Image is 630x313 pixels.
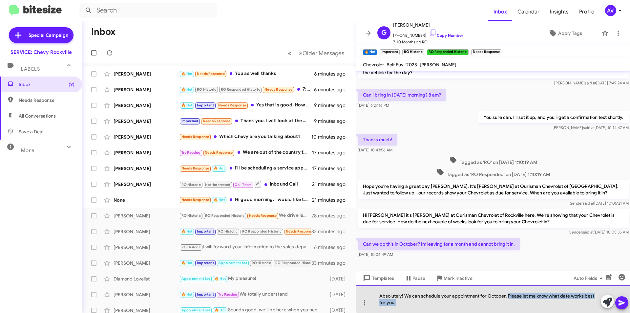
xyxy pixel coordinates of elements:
a: Special Campaign [9,27,73,43]
button: Previous [284,46,295,60]
span: RO Responded Historic [205,213,244,218]
span: Insights [545,2,574,21]
div: 9 minutes ago [314,118,351,124]
span: Needs Response [19,97,74,103]
input: Search [79,3,217,18]
span: Older Messages [303,50,344,57]
h1: Inbox [91,27,115,37]
div: 17 minutes ago [312,165,351,172]
div: 7:30 [179,86,314,93]
span: Special Campaign [29,32,68,38]
span: 🔥 Hot [214,166,225,170]
span: [PERSON_NAME] [393,21,463,29]
span: RO Historic [218,229,238,234]
div: 32 minutes ago [311,228,351,235]
span: Apply Tags [558,27,582,39]
div: We totally understand [179,291,326,298]
div: [PERSON_NAME] [114,71,179,77]
span: Needs Response [181,135,209,139]
span: 2023 [406,62,417,68]
span: Important [197,261,214,265]
span: Important [197,103,214,107]
span: said at [583,201,594,206]
p: Thanks much! [358,134,397,145]
div: Which Chevy are you talking about? [179,133,311,141]
span: 🔥 Hot [181,229,193,234]
div: Hi! Yes I also need new tires. How about [DATE]? [179,259,311,267]
div: Yes that is good. How possible is in the morning? [179,101,314,109]
span: 🔥 Hot [181,72,193,76]
span: RO Historic [197,87,216,92]
span: 7-10 Months no RO [393,39,463,45]
div: [PERSON_NAME] [114,86,179,93]
span: Needs Response [249,213,277,218]
span: Inbox [19,81,74,88]
div: SERVICE: Chevy Rockville [10,49,72,56]
span: Appointment Set [218,261,247,265]
div: We are out of the country for a year so no service needed. [179,149,312,156]
div: 21 minutes ago [312,181,351,188]
small: 🔥 Hot [363,49,377,55]
div: [PERSON_NAME] [114,102,179,109]
span: [DATE] 10:43:56 AM [358,147,392,152]
div: 6 minutes ago [314,244,351,251]
span: 🔥 Hot [181,103,193,107]
a: Calendar [512,2,545,21]
div: We drive less than 5,000 miles per year so I typically get service every December, which I will d... [179,212,311,219]
span: Appointment Set [181,277,210,281]
span: Tagged as 'RO' on [DATE] 1:10:19 AM [447,156,540,166]
div: [PERSON_NAME] [114,118,179,124]
span: Not-Interested [205,183,230,187]
span: 🔥 Hot [214,198,225,202]
span: RO Historic [181,213,201,218]
span: Needs Response [286,229,314,234]
p: Can we do this in October? Im leaving for a month and cannot bring it in. [358,238,520,250]
div: Thank you. I will look at the mileage and book accordingly. I had the oil changed locally recently [179,117,314,125]
div: [PERSON_NAME] [114,149,179,156]
div: 21 minutes ago [312,197,351,203]
span: [PHONE_NUMBER] [393,29,463,39]
button: AV [599,5,623,16]
div: [DATE] [326,276,351,282]
div: 6 minutes ago [314,71,351,77]
div: Diamond Lovelist [114,276,179,282]
span: said at [583,125,595,130]
span: G [381,28,387,38]
span: Templates [362,272,394,284]
div: [PERSON_NAME] [114,165,179,172]
button: Auto Fields [568,272,610,284]
span: Needs Response [203,119,231,123]
span: Call Them [235,183,252,187]
span: [PERSON_NAME] [DATE] 10:14:47 AM [553,125,629,130]
span: Needs Response [181,166,209,170]
span: Important [197,292,214,297]
span: Appointment Set [181,308,210,312]
span: Important [197,229,214,234]
p: Can I bring in [DATE] morning? 8 am? [358,89,446,101]
p: Hi [PERSON_NAME] it's [PERSON_NAME] at Ourisman Chevrolet of Rockville here. We're showing that y... [358,209,629,228]
button: Templates [356,272,399,284]
div: 6 minutes ago [314,86,351,93]
div: [PERSON_NAME] [114,212,179,219]
span: said at [585,80,596,85]
span: said at [582,230,594,235]
div: [PERSON_NAME] [114,291,179,298]
span: Labels [21,66,40,72]
span: 🔥 Hot [215,277,226,281]
div: [PERSON_NAME] [114,181,179,188]
div: 28 minutes ago [311,212,351,219]
span: RO Responded Historic [242,229,282,234]
span: Mark Inactive [444,272,472,284]
span: Needs Response [205,150,233,155]
span: Chevrolet [363,62,384,68]
div: 33 minutes ago [311,260,351,266]
span: 🔥 Hot [215,308,226,312]
span: RO Responded Historic [221,87,260,92]
span: 🔥 Hot [181,87,193,92]
span: RO Historic [181,245,201,249]
small: Important [380,49,399,55]
span: Try Pausing [181,150,200,155]
span: Needs Response [181,198,209,202]
span: (9) [69,81,74,88]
